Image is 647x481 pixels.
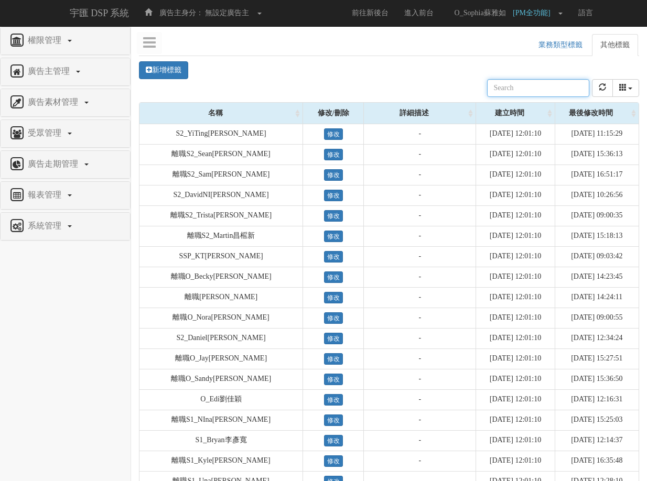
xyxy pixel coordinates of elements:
td: [DATE] 09:00:35 [555,206,639,226]
td: 離職O_Becky[PERSON_NAME] [139,267,303,288]
td: [DATE] 14:24:11 [555,288,639,308]
a: 修改 [324,231,343,242]
td: [DATE] 12:01:10 [476,206,555,226]
a: 報表管理 [8,187,122,204]
td: - [364,206,476,226]
td: - [364,369,476,390]
a: 修改 [324,128,343,140]
td: 離職S2_Sam[PERSON_NAME] [139,165,303,185]
td: 離職O_Sandy[PERSON_NAME] [139,369,303,390]
td: - [364,329,476,349]
td: - [364,308,476,329]
td: [DATE] 12:01:10 [476,185,555,206]
a: 權限管理 [8,32,122,49]
div: 最後修改時間 [555,103,639,124]
a: 廣告素材管理 [8,94,122,111]
td: [DATE] 12:01:10 [476,124,555,145]
div: 修改/刪除 [303,103,363,124]
td: - [364,226,476,247]
a: 修改 [324,455,343,467]
span: 廣告走期管理 [25,159,83,168]
td: [DATE] 12:01:10 [476,165,555,185]
span: 系統管理 [25,221,67,230]
td: [DATE] 12:01:10 [476,369,555,390]
td: [DATE] 12:01:10 [476,329,555,349]
td: [DATE] 09:03:42 [555,247,639,267]
td: - [364,431,476,451]
td: 離職S2_Sean[PERSON_NAME] [139,145,303,165]
span: 廣告主管理 [25,67,75,75]
span: 權限管理 [25,36,67,45]
td: - [364,410,476,431]
td: S2_Daniel[PERSON_NAME] [139,329,303,349]
a: 受眾管理 [8,125,122,142]
td: [DATE] 12:01:10 [476,288,555,308]
td: S2_DavidNI[PERSON_NAME] [139,185,303,206]
a: 修改 [324,251,343,263]
a: 修改 [324,292,343,303]
td: [DATE] 16:51:17 [555,165,639,185]
td: - [364,288,476,308]
a: 修改 [324,435,343,446]
a: 廣告走期管理 [8,156,122,173]
td: - [364,267,476,288]
div: 建立時間 [476,103,554,124]
a: 新增標籤 [139,61,188,79]
td: [DATE] 12:01:10 [476,308,555,329]
span: 無設定廣告主 [205,9,249,17]
a: 修改 [324,414,343,426]
td: [DATE] 11:15:29 [555,124,639,145]
a: 修改 [324,374,343,385]
button: refresh [592,79,613,97]
a: 修改 [324,353,343,365]
td: - [364,451,476,472]
td: 離職O_Nora[PERSON_NAME] [139,308,303,329]
td: - [364,247,476,267]
td: [DATE] 15:36:13 [555,145,639,165]
a: 修改 [324,394,343,406]
td: 離職O_Jay[PERSON_NAME] [139,349,303,369]
td: - [364,349,476,369]
span: 受眾管理 [25,128,67,137]
td: [DATE] 15:36:50 [555,369,639,390]
td: - [364,185,476,206]
td: [DATE] 12:01:10 [476,145,555,165]
a: 業務類型標籤 [530,34,591,56]
div: 名稱 [139,103,303,124]
td: [DATE] 12:01:10 [476,267,555,288]
div: Columns [612,79,640,97]
td: S1_Bryan李彥寬 [139,431,303,451]
td: O_Edi劉佳穎 [139,390,303,410]
a: 修改 [324,333,343,344]
td: [DATE] 12:01:10 [476,247,555,267]
a: 修改 [324,210,343,222]
a: 修改 [324,169,343,181]
span: 廣告素材管理 [25,97,83,106]
td: 離職S2_Trista[PERSON_NAME] [139,206,303,226]
td: 離職S1_NIna[PERSON_NAME] [139,410,303,431]
td: [DATE] 12:14:37 [555,431,639,451]
span: [PM全功能] [513,9,556,17]
td: [DATE] 12:01:10 [476,431,555,451]
td: [DATE] 10:26:56 [555,185,639,206]
td: [DATE] 12:01:10 [476,451,555,472]
a: 系統管理 [8,218,122,235]
td: SSP_KT[PERSON_NAME] [139,247,303,267]
button: columns [612,79,640,97]
td: - [364,165,476,185]
td: - [364,124,476,145]
td: [DATE] 09:00:55 [555,308,639,329]
td: 離職[PERSON_NAME] [139,288,303,308]
input: Search [487,79,589,97]
td: [DATE] 12:01:10 [476,226,555,247]
td: [DATE] 15:27:51 [555,349,639,369]
td: - [364,145,476,165]
td: S2_YiTing[PERSON_NAME] [139,124,303,145]
td: 離職S2_Martin昌榣新 [139,226,303,247]
td: [DATE] 12:01:10 [476,349,555,369]
a: 修改 [324,149,343,160]
a: 廣告主管理 [8,63,122,80]
span: O_Sophia蘇雅如 [449,9,511,17]
td: [DATE] 12:01:10 [476,410,555,431]
td: 離職S1_Kyle[PERSON_NAME] [139,451,303,472]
